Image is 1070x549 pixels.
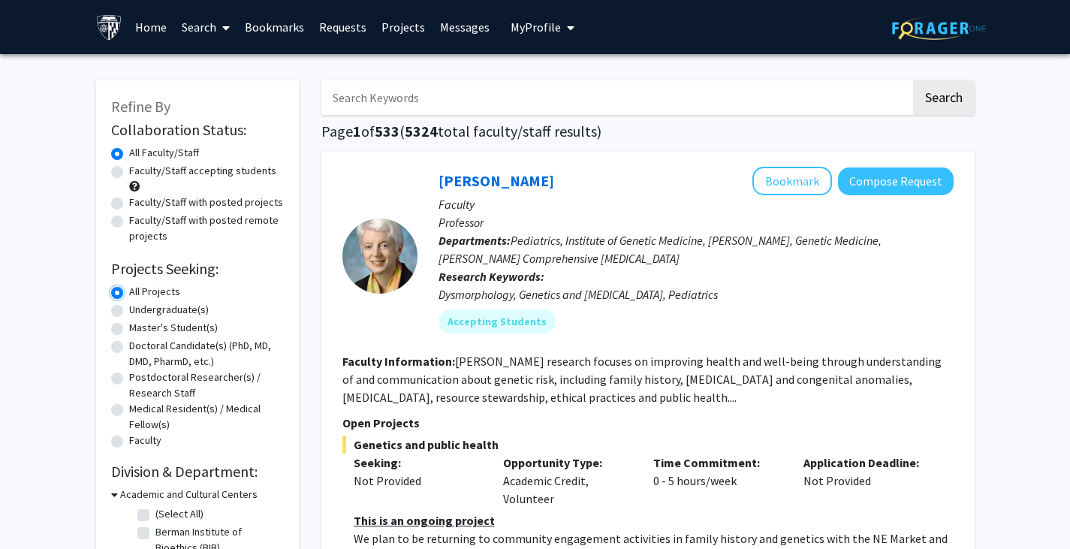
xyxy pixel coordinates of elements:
[892,17,986,40] img: ForagerOne Logo
[111,260,284,278] h2: Projects Seeking:
[155,506,203,522] label: (Select All)
[342,354,942,405] fg-read-more: [PERSON_NAME] research focuses on improving health and well-being through understanding of and co...
[129,401,284,433] label: Medical Resident(s) / Medical Fellow(s)
[342,436,954,454] span: Genetics and public health
[374,1,433,53] a: Projects
[803,454,931,472] p: Application Deadline:
[321,122,975,140] h1: Page of ( total faculty/staff results)
[129,338,284,370] label: Doctoral Candidate(s) (PhD, MD, DMD, PharmD, etc.)
[354,513,495,528] u: This is an ongoing project
[96,14,122,41] img: Johns Hopkins University Logo
[642,454,792,508] div: 0 - 5 hours/week
[120,487,258,502] h3: Academic and Cultural Centers
[129,145,199,161] label: All Faculty/Staff
[111,97,170,116] span: Refine By
[838,167,954,195] button: Compose Request to Joann Bodurtha
[129,284,180,300] label: All Projects
[913,80,975,115] button: Search
[752,167,832,195] button: Add Joann Bodurtha to Bookmarks
[439,171,554,190] a: [PERSON_NAME]
[129,320,218,336] label: Master's Student(s)
[129,433,161,448] label: Faculty
[129,213,284,244] label: Faculty/Staff with posted remote projects
[439,285,954,303] div: Dysmorphology, Genetics and [MEDICAL_DATA], Pediatrics
[433,1,497,53] a: Messages
[439,269,544,284] b: Research Keywords:
[439,233,511,248] b: Departments:
[321,80,911,115] input: Search Keywords
[237,1,312,53] a: Bookmarks
[129,195,283,210] label: Faculty/Staff with posted projects
[503,454,631,472] p: Opportunity Type:
[11,481,64,538] iframe: Chat
[792,454,942,508] div: Not Provided
[342,414,954,432] p: Open Projects
[174,1,237,53] a: Search
[439,233,882,266] span: Pediatrics, Institute of Genetic Medicine, [PERSON_NAME], Genetic Medicine, [PERSON_NAME] Compreh...
[439,309,556,333] mat-chip: Accepting Students
[511,20,561,35] span: My Profile
[653,454,781,472] p: Time Commitment:
[439,195,954,213] p: Faculty
[111,463,284,481] h2: Division & Department:
[129,370,284,401] label: Postdoctoral Researcher(s) / Research Staff
[111,121,284,139] h2: Collaboration Status:
[129,302,209,318] label: Undergraduate(s)
[128,1,174,53] a: Home
[129,163,276,179] label: Faculty/Staff accepting students
[312,1,374,53] a: Requests
[492,454,642,508] div: Academic Credit, Volunteer
[342,354,455,369] b: Faculty Information:
[354,472,481,490] div: Not Provided
[354,454,481,472] p: Seeking:
[439,213,954,231] p: Professor
[375,122,399,140] span: 533
[353,122,361,140] span: 1
[405,122,438,140] span: 5324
